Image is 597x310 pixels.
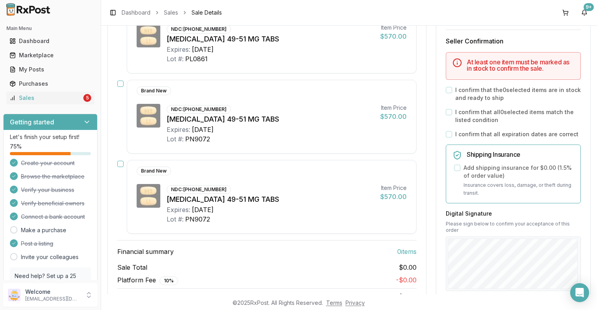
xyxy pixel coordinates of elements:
h3: Digital Signature [446,210,581,218]
div: Lot #: [167,214,184,224]
div: [MEDICAL_DATA] 49-51 MG TABS [167,114,374,125]
a: Dashboard [122,9,150,17]
img: User avatar [8,289,21,301]
span: 75 % [10,143,22,150]
h2: Main Menu [6,25,94,32]
div: NDC: [PHONE_NUMBER] [167,185,231,194]
h5: Shipping Insurance [467,151,574,158]
div: [DATE] [192,125,214,134]
div: NDC: [PHONE_NUMBER] [167,105,231,114]
div: PN9072 [185,134,210,144]
div: Lot #: [167,54,184,64]
div: 5 [83,94,91,102]
p: Insurance covers loss, damage, or theft during transit. [464,181,574,197]
div: Item Price [380,24,407,32]
span: Net Earnings [117,292,156,301]
div: Marketplace [9,51,91,59]
h5: At least one item must be marked as in stock to confirm the sale. [467,59,574,71]
nav: breadcrumb [122,9,222,17]
label: I confirm that all 0 selected items match the listed condition [455,108,581,124]
div: Item Price [380,184,407,192]
div: [DATE] [192,205,214,214]
img: Entresto 49-51 MG TABS [137,104,160,128]
div: [MEDICAL_DATA] 49-51 MG TABS [167,194,374,205]
span: $0.00 [399,293,417,301]
div: $570.00 [380,192,407,201]
h3: Getting started [10,117,54,127]
span: Create your account [21,159,75,167]
p: Let's finish your setup first! [10,133,91,141]
button: 9+ [578,6,591,19]
span: - $0.00 [396,276,417,284]
label: I confirm that the 0 selected items are in stock and ready to ship [455,86,581,102]
a: Marketplace [6,48,94,62]
p: Please sign below to confirm your acceptance of this order [446,221,581,233]
h3: Seller Confirmation [446,36,581,46]
a: Privacy [345,299,365,306]
div: Brand New [137,86,171,95]
div: Expires: [167,45,190,54]
button: Sales5 [3,92,98,104]
div: Item Price [380,104,407,112]
span: Post a listing [21,240,53,248]
button: My Posts [3,63,98,76]
a: Purchases [6,77,94,91]
button: Purchases [3,77,98,90]
span: Sale Total [117,263,147,272]
div: [MEDICAL_DATA] 49-51 MG TABS [167,34,374,45]
span: Connect a bank account [21,213,85,221]
div: 10 % [160,276,178,285]
div: Open Intercom Messenger [570,283,589,302]
div: Expires: [167,205,190,214]
button: Dashboard [3,35,98,47]
a: Sales [164,9,178,17]
label: Add shipping insurance for $0.00 ( 1.5 % of order value) [464,164,574,180]
div: My Posts [9,66,91,73]
div: NDC: [PHONE_NUMBER] [167,25,231,34]
img: Entresto 49-51 MG TABS [137,184,160,208]
div: Sales [9,94,82,102]
span: 0 item s [397,247,417,256]
div: [DATE] [192,45,214,54]
a: Terms [326,299,342,306]
div: $570.00 [380,32,407,41]
img: RxPost Logo [3,3,54,16]
span: Financial summary [117,247,174,256]
div: Expires: [167,125,190,134]
a: Dashboard [6,34,94,48]
div: Lot #: [167,134,184,144]
span: Verify beneficial owners [21,199,84,207]
div: Dashboard [9,37,91,45]
div: PL0861 [185,54,208,64]
span: Verify your business [21,186,74,194]
div: PN9072 [185,214,210,224]
p: Welcome [25,288,80,296]
a: My Posts [6,62,94,77]
span: Browse the marketplace [21,173,84,180]
span: Sale Details [191,9,222,17]
a: Make a purchase [21,226,66,234]
img: Entresto 49-51 MG TABS [137,24,160,47]
a: Invite your colleagues [21,253,79,261]
div: Purchases [9,80,91,88]
span: Platform Fee [117,275,178,285]
p: Need help? Set up a 25 minute call with our team to set up. [15,272,86,296]
p: [EMAIL_ADDRESS][DOMAIN_NAME] [25,296,80,302]
a: Sales5 [6,91,94,105]
button: Marketplace [3,49,98,62]
label: I confirm that all expiration dates are correct [455,130,578,138]
div: 9+ [584,3,594,11]
div: $570.00 [380,112,407,121]
div: Brand New [137,167,171,175]
span: $0.00 [399,263,417,272]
